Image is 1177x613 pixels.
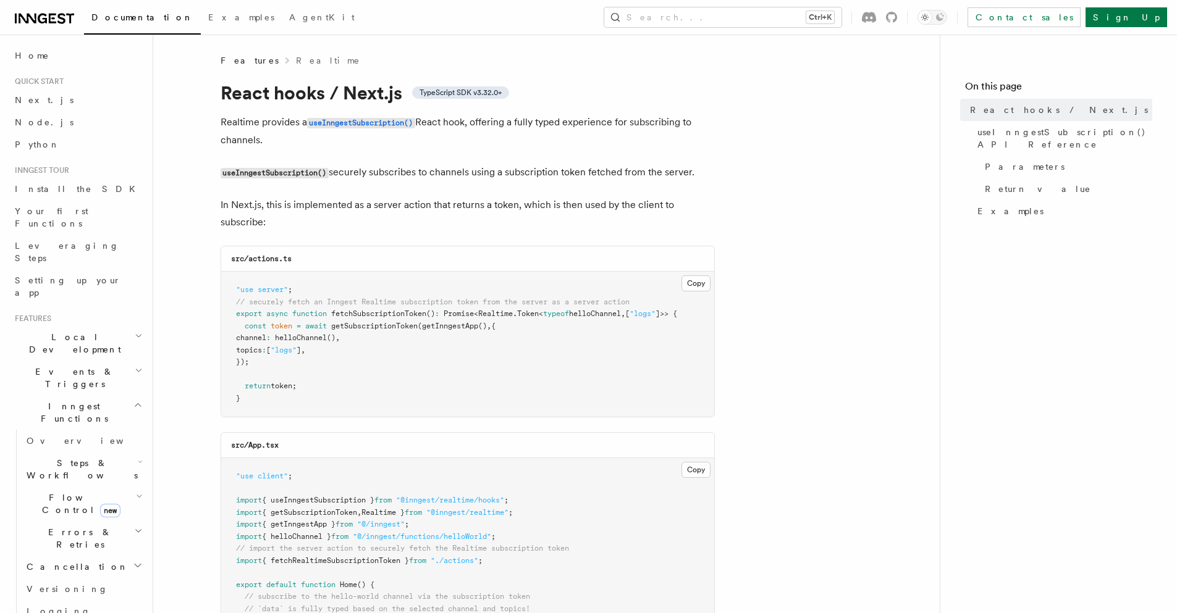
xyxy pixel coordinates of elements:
[418,322,422,330] span: (
[292,309,327,318] span: function
[236,556,262,565] span: import
[288,285,292,294] span: ;
[301,346,305,354] span: ,
[221,168,329,178] code: useInngestSubscription()
[236,309,262,318] span: export
[22,556,145,578] button: Cancellation
[236,520,262,528] span: import
[262,496,374,504] span: { useInngestSubscription }
[262,520,335,528] span: { getInngestApp }
[266,333,271,342] span: :
[15,140,60,149] span: Python
[271,322,292,330] span: token
[970,104,1148,116] span: React hooks / Next.js
[426,309,435,318] span: ()
[487,322,491,330] span: ,
[10,111,145,133] a: Node.js
[604,7,842,27] button: Search...Ctrl+K
[965,99,1152,121] a: React hooks / Next.js
[353,532,491,541] span: "@/inngest/functions/helloWorld"
[236,544,569,553] span: // import the server action to securely fetch the Realtime subscription token
[208,12,274,22] span: Examples
[420,88,502,98] span: TypeScript SDK v3.32.0+
[508,508,513,517] span: ;
[435,309,439,318] span: :
[985,161,1065,173] span: Parameters
[10,178,145,200] a: Install the SDK
[266,346,271,354] span: [
[539,309,543,318] span: <
[513,309,517,318] span: .
[231,254,292,263] code: src/actions.ts
[245,604,530,613] span: // `data` is fully typed based on the selected channel and topics!
[10,326,145,361] button: Local Development
[236,285,288,294] span: "use server"
[262,346,266,354] span: :
[431,556,478,565] span: "./actions"
[10,395,145,430] button: Inngest Functions
[10,331,135,356] span: Local Development
[10,235,145,269] a: Leveraging Steps
[305,322,327,330] span: await
[681,275,711,291] button: Copy
[340,580,357,589] span: Home
[236,357,249,366] span: });
[331,309,426,318] span: fetchSubscriptionToken
[10,361,145,395] button: Events & Triggers
[357,520,405,528] span: "@/inngest"
[15,95,74,105] span: Next.js
[15,117,74,127] span: Node.js
[10,365,135,390] span: Events & Triggers
[282,4,362,33] a: AgentKit
[15,49,49,62] span: Home
[100,504,120,517] span: new
[10,165,69,175] span: Inngest tour
[569,309,621,318] span: helloChannel
[221,54,279,67] span: Features
[491,532,496,541] span: ;
[271,382,297,390] span: token;
[977,205,1044,217] span: Examples
[91,12,193,22] span: Documentation
[980,156,1152,178] a: Parameters
[289,12,355,22] span: AgentKit
[236,508,262,517] span: import
[307,118,415,128] code: useInngestSubscription()
[1086,7,1167,27] a: Sign Up
[22,491,136,516] span: Flow Control
[22,561,129,573] span: Cancellation
[806,11,834,23] kbd: Ctrl+K
[977,126,1152,151] span: useInngestSubscription() API Reference
[297,322,301,330] span: =
[10,400,133,425] span: Inngest Functions
[15,184,143,194] span: Install the SDK
[491,322,496,330] span: {
[236,532,262,541] span: import
[10,200,145,235] a: Your first Functions
[965,79,1152,99] h4: On this page
[22,452,145,486] button: Steps & Workflows
[22,521,145,556] button: Errors & Retries
[22,578,145,600] a: Versioning
[444,309,474,318] span: Promise
[221,196,715,231] p: In Next.js, this is implemented as a server action that returns a token, which is then used by th...
[918,10,947,25] button: Toggle dark mode
[422,322,478,330] span: getInngestApp
[331,322,418,330] span: getSubscriptionToken
[517,309,539,318] span: Token
[10,77,64,86] span: Quick start
[266,580,297,589] span: default
[236,472,288,480] span: "use client"
[621,309,625,318] span: ,
[221,164,715,181] p: securely subscribes to channels using a subscription token fetched from the server.
[221,114,715,149] p: Realtime provides a React hook, offering a fully typed experience for subscribing to channels.
[504,496,508,504] span: ;
[409,556,426,565] span: from
[972,121,1152,156] a: useInngestSubscription() API Reference
[236,346,262,354] span: topics
[221,81,715,104] h1: React hooks / Next.js
[985,183,1091,195] span: Return value
[968,7,1081,27] a: Contact sales
[307,116,415,128] a: useInngestSubscription()
[327,333,335,342] span: ()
